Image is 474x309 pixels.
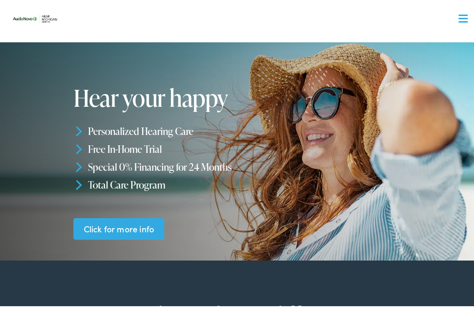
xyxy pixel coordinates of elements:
[73,120,311,138] li: Personalized Hearing Care
[73,173,311,191] li: Total Care Program
[73,82,311,108] h1: Hear your happy
[73,138,311,156] li: Free In-Home Trial
[73,215,164,238] a: Click for more info
[73,156,311,174] li: Special 0% Financing for 24 Months
[16,38,472,67] a: What We Offer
